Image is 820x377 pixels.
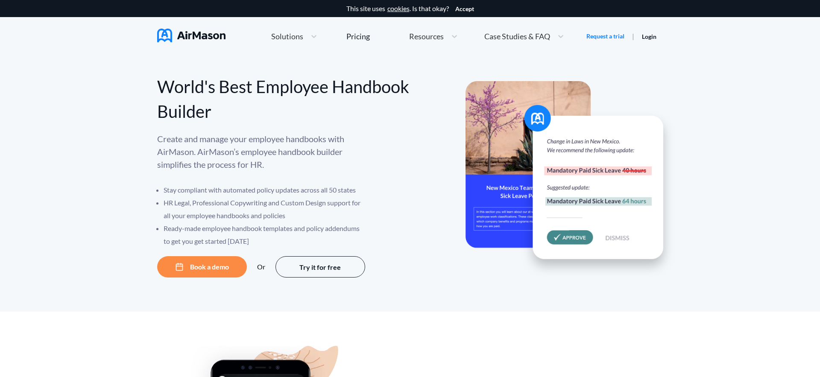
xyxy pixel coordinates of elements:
p: Create and manage your employee handbooks with AirMason. AirMason’s employee handbook builder sim... [157,132,366,171]
div: Or [257,263,265,271]
button: Try it for free [275,256,365,278]
span: | [632,32,634,40]
a: Pricing [346,29,370,44]
img: AirMason Logo [157,29,225,42]
button: Accept cookies [455,6,474,12]
a: cookies [387,5,410,12]
span: Resources [409,32,444,40]
li: HR Legal, Professional Copywriting and Custom Design support for all your employee handbooks and ... [164,196,366,222]
span: Case Studies & FAQ [484,32,550,40]
span: Solutions [271,32,303,40]
a: Request a trial [586,32,624,41]
div: Pricing [346,32,370,40]
img: hero-banner [466,81,675,277]
a: Login [642,33,656,40]
li: Ready-made employee handbook templates and policy addendums to get you get started [DATE] [164,222,366,248]
li: Stay compliant with automated policy updates across all 50 states [164,184,366,196]
div: World's Best Employee Handbook Builder [157,74,410,124]
button: Book a demo [157,256,247,278]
